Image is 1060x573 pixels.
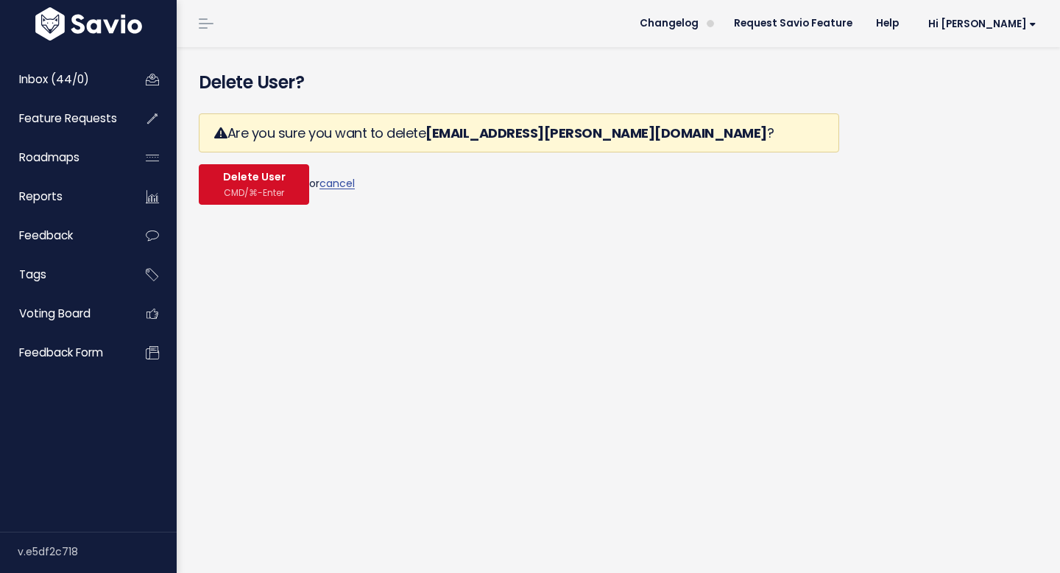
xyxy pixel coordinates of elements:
a: Feedback [4,219,122,253]
span: Feedback [19,228,73,243]
a: Reports [4,180,122,214]
a: Feature Requests [4,102,122,136]
a: Inbox (44/0) [4,63,122,96]
span: Hi [PERSON_NAME] [928,18,1036,29]
span: Voting Board [19,306,91,321]
span: Roadmaps [19,150,79,165]
span: Reports [19,189,63,204]
h3: Are you sure you want to delete ? [214,123,824,143]
h4: Delete User? [199,69,1038,96]
span: CMD/⌘-Enter [224,187,284,198]
form: or [199,113,839,205]
span: Tags [19,267,46,282]
a: Hi [PERSON_NAME] [911,13,1048,35]
span: Delete User [223,171,286,184]
div: v.e5df2c718 [18,532,177,571]
span: Inbox (44/0) [19,71,89,87]
a: Voting Board [4,297,122,331]
button: Delete User CMD/⌘-Enter [199,164,309,205]
span: Feature Requests [19,110,117,126]
a: Help [864,13,911,35]
span: Feedback form [19,345,103,360]
img: logo-white.9d6f32f41409.svg [32,7,146,41]
a: cancel [319,176,355,191]
a: Feedback form [4,336,122,370]
strong: [EMAIL_ADDRESS][PERSON_NAME][DOMAIN_NAME] [425,124,767,142]
a: Roadmaps [4,141,122,175]
a: Tags [4,258,122,292]
span: Changelog [640,18,699,29]
a: Request Savio Feature [722,13,864,35]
